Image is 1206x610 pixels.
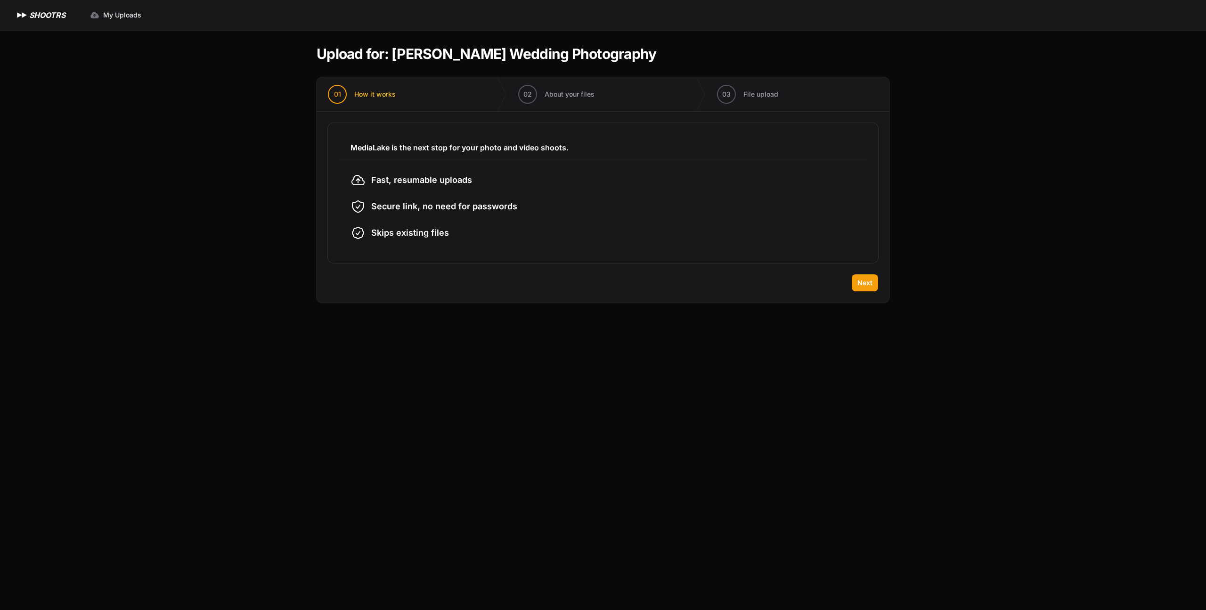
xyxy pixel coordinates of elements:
[706,77,790,111] button: 03 File upload
[371,200,517,213] span: Secure link, no need for passwords
[15,9,65,21] a: SHOOTRS SHOOTRS
[852,274,878,291] button: Next
[334,90,341,99] span: 01
[15,9,29,21] img: SHOOTRS
[371,226,449,239] span: Skips existing files
[507,77,606,111] button: 02 About your files
[317,45,656,62] h1: Upload for: [PERSON_NAME] Wedding Photography
[103,10,141,20] span: My Uploads
[84,7,147,24] a: My Uploads
[371,173,472,187] span: Fast, resumable uploads
[722,90,731,99] span: 03
[743,90,778,99] span: File upload
[354,90,396,99] span: How it works
[350,142,856,153] h3: MediaLake is the next stop for your photo and video shoots.
[523,90,532,99] span: 02
[317,77,407,111] button: 01 How it works
[545,90,595,99] span: About your files
[857,278,872,288] span: Next
[29,9,65,21] h1: SHOOTRS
